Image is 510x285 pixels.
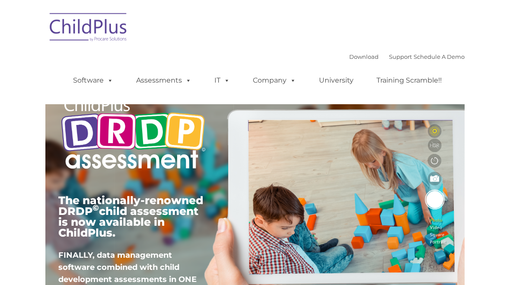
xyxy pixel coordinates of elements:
[206,72,239,89] a: IT
[58,194,203,239] span: The nationally-renowned DRDP child assessment is now available in ChildPlus.
[127,72,200,89] a: Assessments
[414,53,465,60] a: Schedule A Demo
[58,89,208,180] img: Copyright - DRDP Logo Light
[64,72,122,89] a: Software
[92,203,99,213] sup: ©
[310,72,362,89] a: University
[389,53,412,60] a: Support
[368,72,450,89] a: Training Scramble!!
[349,53,465,60] font: |
[349,53,379,60] a: Download
[45,7,132,50] img: ChildPlus by Procare Solutions
[244,72,305,89] a: Company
